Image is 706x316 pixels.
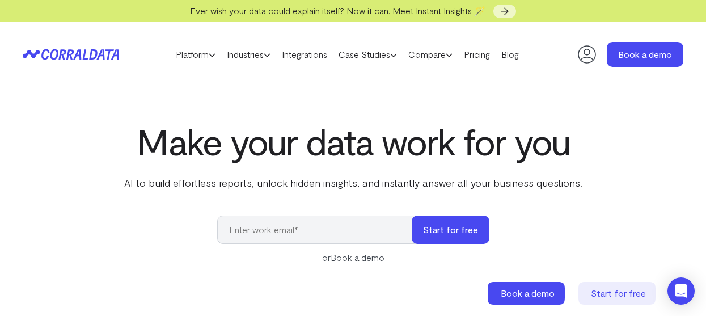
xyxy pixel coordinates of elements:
a: Pricing [458,46,496,63]
a: Book a demo [607,42,683,67]
p: AI to build effortless reports, unlock hidden insights, and instantly answer all your business qu... [122,175,585,190]
div: Open Intercom Messenger [667,277,695,305]
a: Case Studies [333,46,403,63]
h1: Make your data work for you [122,121,585,162]
span: Ever wish your data could explain itself? Now it can. Meet Instant Insights 🪄 [190,5,485,16]
a: Blog [496,46,525,63]
button: Start for free [412,216,489,244]
div: or [217,251,489,264]
span: Book a demo [501,288,555,298]
a: Compare [403,46,458,63]
a: Platform [170,46,221,63]
a: Book a demo [488,282,567,305]
a: Integrations [276,46,333,63]
a: Book a demo [331,252,384,263]
input: Enter work email* [217,216,423,244]
span: Start for free [591,288,646,298]
a: Start for free [578,282,658,305]
a: Industries [221,46,276,63]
